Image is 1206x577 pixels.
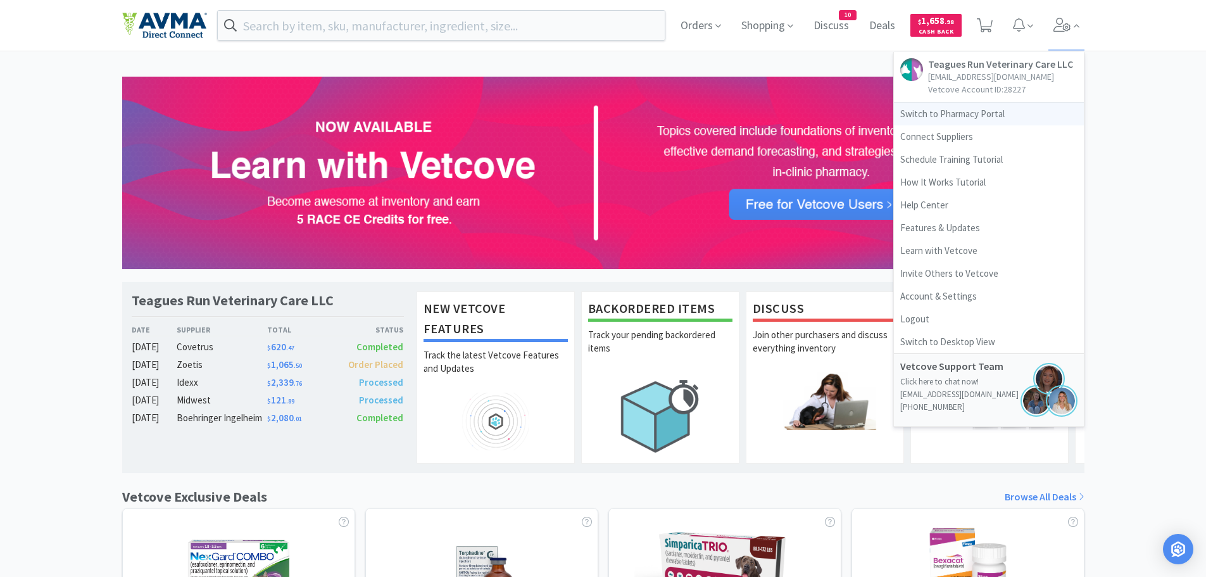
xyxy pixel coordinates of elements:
span: 2,339 [267,376,302,388]
span: 121 [267,394,294,406]
a: [DATE]Boehringer Ingelheim$2,080.01Completed [132,410,404,426]
a: New Vetcove FeaturesTrack the latest Vetcove Features and Updates [417,291,575,464]
a: Discuss10 [808,20,854,32]
a: Help Center [894,194,1084,217]
a: Backordered ItemsTrack your pending backordered items [581,291,739,464]
span: 2,080 [267,412,302,424]
img: e4e33dab9f054f5782a47901c742baa9_102.png [122,12,207,39]
a: Learn with Vetcove [894,239,1084,262]
div: [DATE] [132,393,177,408]
a: Teagues Run Veterinary Care LLC[EMAIL_ADDRESS][DOMAIN_NAME]Vetcove Account ID:28227 [894,52,1084,103]
a: How It Works Tutorial [894,171,1084,194]
span: Processed [359,394,403,406]
span: Processed [359,376,403,388]
span: . 47 [286,344,294,352]
span: Cash Back [918,29,954,37]
h1: Teagues Run Veterinary Care LLC [132,291,334,310]
div: Boehringer Ingelheim [177,410,267,426]
p: Track your pending backordered items [588,328,732,372]
a: Schedule Training Tutorial [894,148,1084,171]
div: Midwest [177,393,267,408]
div: Zoetis [177,357,267,372]
a: Logout [894,308,1084,331]
a: Switch to Pharmacy Portal [894,103,1084,125]
div: Status [336,324,404,336]
a: Click here to chat now! [900,376,979,387]
a: [DATE]Midwest$121.89Processed [132,393,404,408]
div: Open Intercom Messenger [1163,534,1193,564]
div: [DATE] [132,375,177,390]
span: . 98 [945,18,954,26]
div: Date [132,324,177,336]
p: Join other purchasers and discuss everything inventory [753,328,897,372]
span: Order Placed [348,358,403,371]
a: Deals [864,20,900,32]
span: . 01 [294,415,302,423]
h1: Vetcove Exclusive Deals [122,486,267,508]
span: Completed [356,341,403,353]
span: Completed [356,412,403,424]
a: Switch to Desktop View [894,331,1084,353]
a: Browse All Deals [1005,489,1084,505]
div: Supplier [177,324,267,336]
a: $1,658.98Cash Back [910,8,962,42]
span: 10 [839,11,856,20]
input: Search by item, sku, manufacturer, ingredient, size... [218,11,665,40]
p: [EMAIL_ADDRESS][DOMAIN_NAME] [928,70,1073,83]
span: $ [267,397,271,405]
a: Invite Others to Vetcove [894,262,1084,285]
span: $ [267,415,271,423]
div: Total [267,324,336,336]
span: $ [267,344,271,352]
span: . 76 [294,379,302,388]
a: Account & Settings [894,285,1084,308]
div: [DATE] [132,410,177,426]
img: hero_backorders.png [588,372,732,459]
h5: Vetcove Support Team [900,360,1027,372]
img: hero_discuss.png [753,372,897,430]
img: ksen.png [1021,385,1052,417]
div: [DATE] [132,357,177,372]
h1: New Vetcove Features [424,298,568,342]
img: bridget.png [1046,385,1077,417]
div: Idexx [177,375,267,390]
span: . 89 [286,397,294,405]
img: 72e902af0f5a4fbaa8a378133742b35d.png [122,77,1084,269]
p: [EMAIL_ADDRESS][DOMAIN_NAME] [900,388,1077,401]
p: Vetcove Account ID: 28227 [928,83,1073,96]
div: Covetrus [177,339,267,355]
a: [DATE]Zoetis$1,065.50Order Placed [132,357,404,372]
h1: Backordered Items [588,298,732,322]
p: Track the latest Vetcove Features and Updates [424,348,568,393]
span: . 50 [294,362,302,370]
a: [DATE]Idexx$2,339.76Processed [132,375,404,390]
a: [DATE]Covetrus$620.47Completed [132,339,404,355]
p: [PHONE_NUMBER] [900,401,1077,414]
a: Connect Suppliers [894,125,1084,148]
span: $ [267,379,271,388]
a: Features & Updates [894,217,1084,239]
img: jules.png [1033,363,1065,395]
span: 620 [267,341,294,353]
img: hero_feature_roadmap.png [424,393,568,450]
span: $ [918,18,921,26]
span: 1,065 [267,358,302,371]
span: 1,658 [918,15,954,27]
h1: Discuss [753,298,897,322]
h5: Teagues Run Veterinary Care LLC [928,58,1073,70]
span: $ [267,362,271,370]
a: DiscussJoin other purchasers and discuss everything inventory [746,291,904,464]
div: [DATE] [132,339,177,355]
